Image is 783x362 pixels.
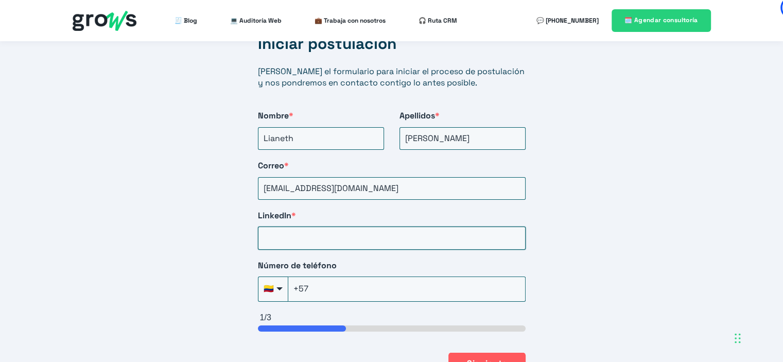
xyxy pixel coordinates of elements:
[258,260,337,271] span: Número de teléfono
[230,10,282,31] a: 💻 Auditoría Web
[264,283,274,295] span: flag
[175,10,197,31] a: 🧾 Blog
[735,323,741,354] div: Arrastrar
[258,160,284,171] span: Correo
[258,325,526,332] div: page 1 of 3
[73,11,136,31] img: grows - hubspot
[258,33,396,54] strong: Iniciar postulación
[258,210,291,221] span: LinkedIn
[624,16,698,24] span: 🗓️ Agendar consultoría
[536,10,599,31] a: 💬 [PHONE_NUMBER]
[598,231,783,362] div: Widget de chat
[419,10,457,31] a: 🎧 Ruta CRM
[258,110,289,121] span: Nombre
[399,110,435,121] span: Apellidos
[258,66,526,89] p: [PERSON_NAME] el formulario para iniciar el proceso de postulación y nos pondremos en contacto co...
[315,10,386,31] a: 💼 Trabaja con nosotros
[612,9,711,31] a: 🗓️ Agendar consultoría
[260,312,526,323] div: 1/3
[598,231,783,362] iframe: Chat Widget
